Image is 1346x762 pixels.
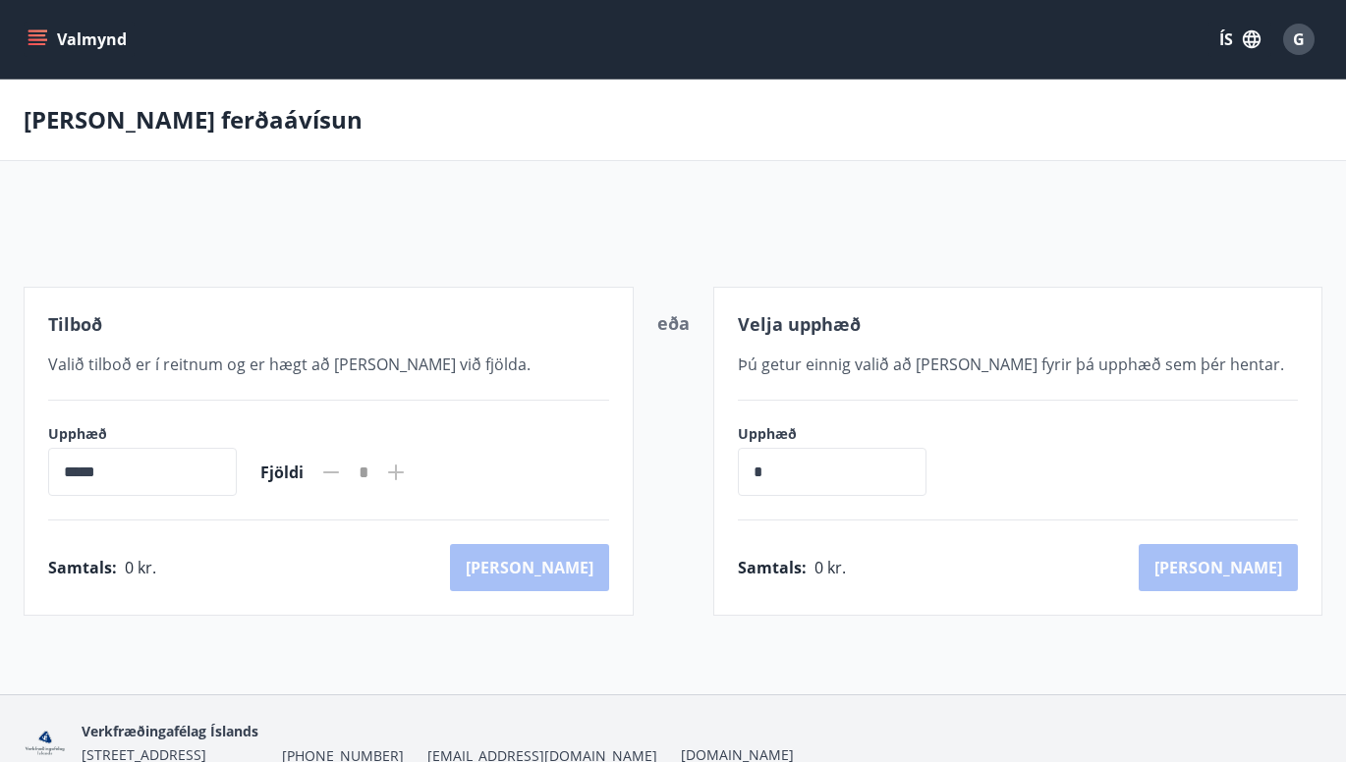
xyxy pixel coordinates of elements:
[125,557,156,578] span: 0 kr.
[48,557,117,578] span: Samtals :
[1293,28,1305,50] span: G
[24,22,135,57] button: menu
[82,722,258,740] span: Verkfræðingafélag Íslands
[260,462,304,483] span: Fjöldi
[738,354,1284,375] span: Þú getur einnig valið að [PERSON_NAME] fyrir þá upphæð sem þér hentar.
[814,557,846,578] span: 0 kr.
[24,103,363,136] p: [PERSON_NAME] ferðaávísun
[48,354,531,375] span: Valið tilboð er í reitnum og er hægt að [PERSON_NAME] við fjölda.
[657,311,690,335] span: eða
[738,312,861,336] span: Velja upphæð
[48,424,237,444] label: Upphæð
[1208,22,1271,57] button: ÍS
[738,424,946,444] label: Upphæð
[1275,16,1322,63] button: G
[738,557,807,578] span: Samtals :
[48,312,102,336] span: Tilboð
